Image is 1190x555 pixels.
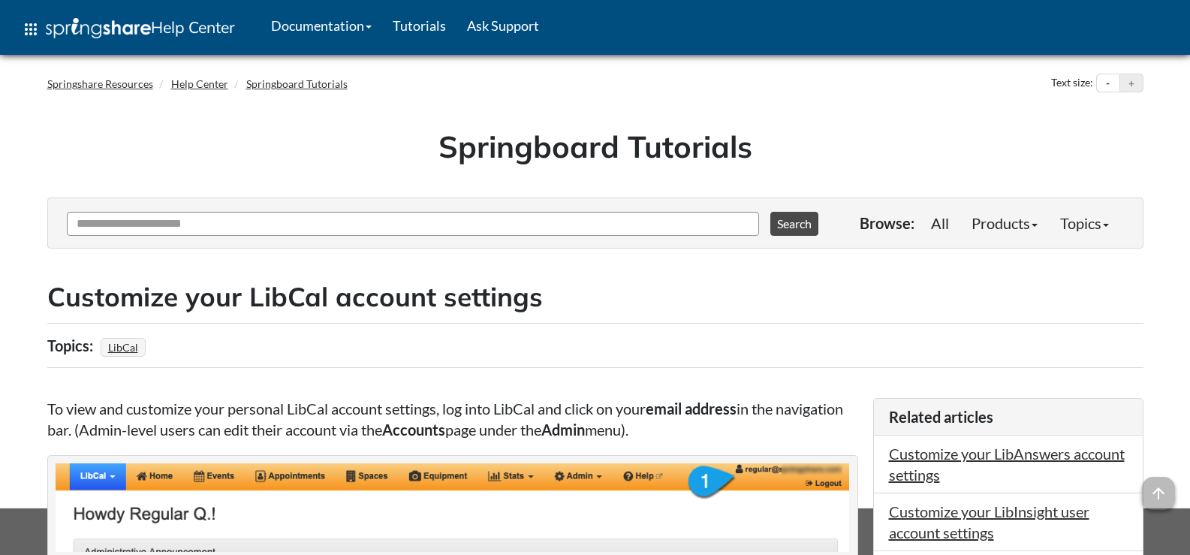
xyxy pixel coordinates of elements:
[382,7,456,44] a: Tutorials
[920,208,960,238] a: All
[456,7,550,44] a: Ask Support
[32,520,1158,544] div: This site uses cookies as well as records your IP address for usage statistics.
[106,336,140,358] a: LibCal
[46,18,151,38] img: Springshare
[22,20,40,38] span: apps
[1142,478,1175,496] a: arrow_upward
[151,17,235,37] span: Help Center
[1097,74,1119,92] button: Decrease text size
[889,445,1125,484] a: Customize your LibAnswers account settings
[1142,477,1175,510] span: arrow_upward
[47,77,153,90] a: Springshare Resources
[382,421,445,439] strong: Accounts
[1049,208,1120,238] a: Topics
[860,213,914,234] p: Browse:
[246,77,348,90] a: Springboard Tutorials
[47,279,1143,315] h2: Customize your LibCal account settings
[47,331,97,360] div: Topics:
[646,400,737,418] strong: email address
[171,77,228,90] a: Help Center
[770,212,818,236] button: Search
[11,7,246,52] a: apps Help Center
[261,7,382,44] a: Documentation
[889,408,993,426] span: Related articles
[47,398,858,440] p: To view and customize your personal LibCal account settings, log into LibCal and click on your in...
[1048,74,1096,93] div: Text size:
[889,502,1089,541] a: Customize your LibInsight user account settings
[1120,74,1143,92] button: Increase text size
[56,463,850,552] img: the email address link in the navigation bar
[541,421,585,439] strong: Admin
[960,208,1049,238] a: Products
[59,125,1132,167] h1: Springboard Tutorials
